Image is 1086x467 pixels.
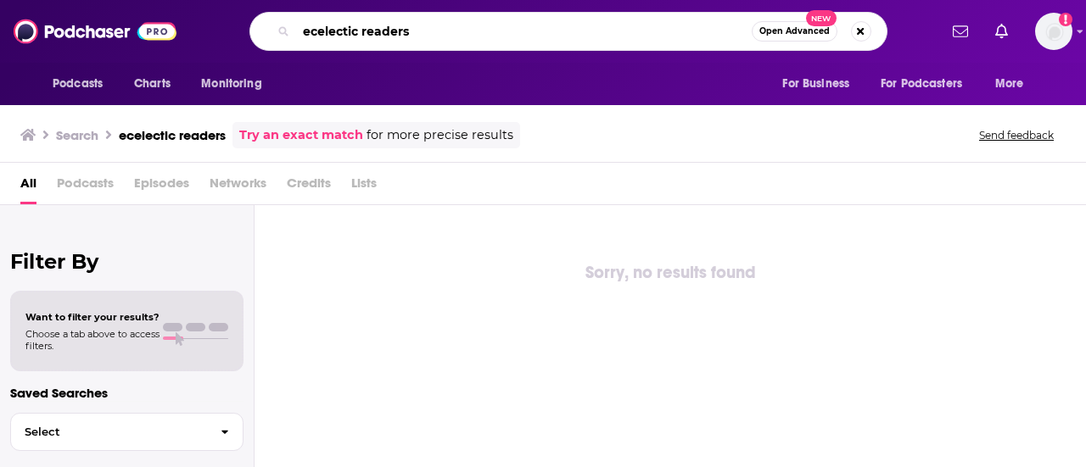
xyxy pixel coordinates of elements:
[41,68,125,100] button: open menu
[189,68,283,100] button: open menu
[287,170,331,204] span: Credits
[249,12,887,51] div: Search podcasts, credits, & more...
[57,170,114,204] span: Podcasts
[123,68,181,100] a: Charts
[946,17,975,46] a: Show notifications dropdown
[759,27,830,36] span: Open Advanced
[995,72,1024,96] span: More
[988,17,1015,46] a: Show notifications dropdown
[1059,13,1072,26] svg: Add a profile image
[983,68,1045,100] button: open menu
[210,170,266,204] span: Networks
[134,170,189,204] span: Episodes
[56,127,98,143] h3: Search
[770,68,870,100] button: open menu
[1035,13,1072,50] span: Logged in as mdekoning
[1035,13,1072,50] img: User Profile
[53,72,103,96] span: Podcasts
[25,328,160,352] span: Choose a tab above to access filters.
[881,72,962,96] span: For Podcasters
[119,127,226,143] h3: ecelectic readers
[296,18,752,45] input: Search podcasts, credits, & more...
[870,68,987,100] button: open menu
[1035,13,1072,50] button: Show profile menu
[782,72,849,96] span: For Business
[367,125,513,145] span: for more precise results
[20,170,36,204] a: All
[14,15,176,47] img: Podchaser - Follow, Share and Rate Podcasts
[10,385,244,401] p: Saved Searches
[351,170,377,204] span: Lists
[255,259,1086,286] div: Sorry, no results found
[201,72,261,96] span: Monitoring
[25,311,160,323] span: Want to filter your results?
[806,10,837,26] span: New
[752,21,837,42] button: Open AdvancedNew
[974,128,1059,142] button: Send feedback
[10,249,244,274] h2: Filter By
[10,413,244,451] button: Select
[134,72,171,96] span: Charts
[239,125,363,145] a: Try an exact match
[11,426,207,437] span: Select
